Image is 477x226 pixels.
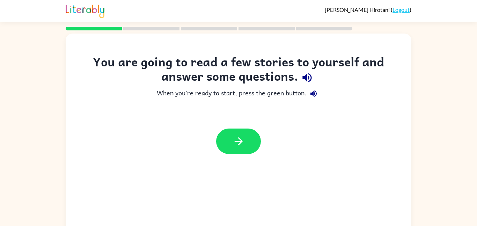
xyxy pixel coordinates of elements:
[325,6,391,13] span: [PERSON_NAME] Hirotani
[80,54,397,87] div: You are going to read a few stories to yourself and answer some questions.
[66,3,104,18] img: Literably
[392,6,410,13] a: Logout
[80,87,397,101] div: When you're ready to start, press the green button.
[325,6,411,13] div: ( )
